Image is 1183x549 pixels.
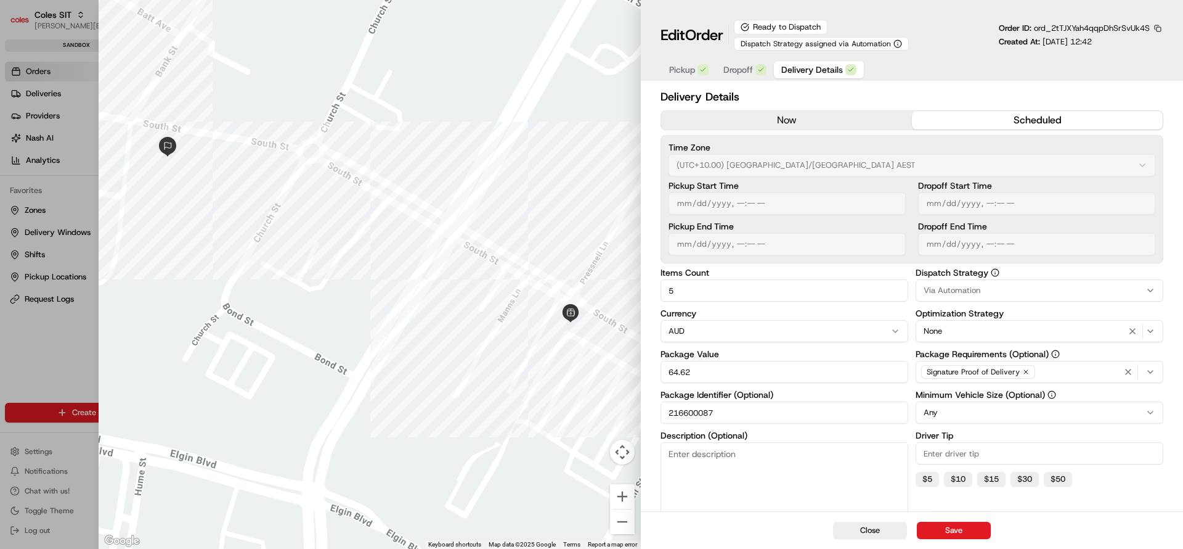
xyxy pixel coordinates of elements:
[916,279,1163,302] button: Via Automation
[918,222,1155,231] label: Dropoff End Time
[489,541,556,548] span: Map data ©2025 Google
[669,222,906,231] label: Pickup End Time
[669,64,695,76] span: Pickup
[917,522,991,539] button: Save
[661,88,1163,105] h2: Delivery Details
[916,361,1163,383] button: Signature Proof of Delivery
[741,39,891,49] span: Dispatch Strategy assigned via Automation
[918,181,1155,190] label: Dropoff Start Time
[428,540,481,549] button: Keyboard shortcuts
[977,472,1006,487] button: $15
[916,350,1163,358] label: Package Requirements (Optional)
[916,268,1163,277] label: Dispatch Strategy
[916,472,939,487] button: $5
[661,279,908,302] input: Enter items count
[1044,472,1072,487] button: $50
[916,320,1163,342] button: None
[1043,36,1092,47] span: [DATE] 12:42
[734,20,827,35] div: Ready to Dispatch
[734,37,909,51] button: Dispatch Strategy assigned via Automation
[927,367,1020,377] span: Signature Proof of Delivery
[610,510,635,534] button: Zoom out
[661,390,908,399] label: Package Identifier (Optional)
[685,25,723,45] span: Order
[102,533,142,549] img: Google
[661,350,908,358] label: Package Value
[102,533,142,549] a: Open this area in Google Maps (opens a new window)
[833,522,907,539] button: Close
[912,111,1163,130] button: scheduled
[916,442,1163,464] input: Enter driver tip
[924,285,980,296] span: Via Automation
[588,541,637,548] a: Report a map error
[991,268,999,277] button: Dispatch Strategy
[661,402,908,424] input: Enter package identifier
[999,23,1150,34] p: Order ID:
[661,268,908,277] label: Items Count
[1034,23,1150,33] span: ord_2tTJXYah4qqpDhSrSvUk4S
[669,143,1155,152] label: Time Zone
[781,64,843,76] span: Delivery Details
[916,309,1163,318] label: Optimization Strategy
[661,111,912,130] button: now
[1010,472,1039,487] button: $30
[924,326,942,337] span: None
[610,440,635,464] button: Map camera controls
[661,309,908,318] label: Currency
[999,36,1092,47] p: Created At:
[669,181,906,190] label: Pickup Start Time
[610,484,635,509] button: Zoom in
[944,472,972,487] button: $10
[661,361,908,383] input: Enter package value
[916,390,1163,399] label: Minimum Vehicle Size (Optional)
[661,25,723,45] h1: Edit
[661,431,908,440] label: Description (Optional)
[563,541,580,548] a: Terms
[1047,390,1056,399] button: Minimum Vehicle Size (Optional)
[723,64,753,76] span: Dropoff
[1051,350,1060,358] button: Package Requirements (Optional)
[916,431,1163,440] label: Driver Tip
